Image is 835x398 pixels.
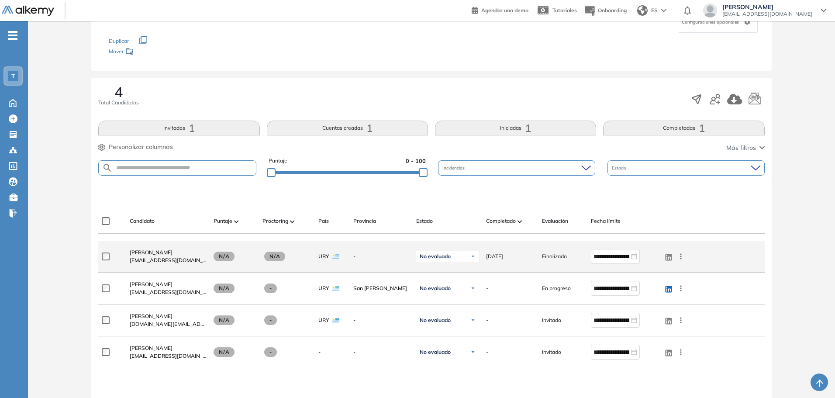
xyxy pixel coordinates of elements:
div: Incidencias [438,160,595,176]
span: Estado [416,217,433,225]
span: [EMAIL_ADDRESS][DOMAIN_NAME] [130,256,207,264]
img: Ícono de flecha [470,286,476,291]
span: - [264,347,277,357]
span: No evaluado [420,349,451,356]
span: - [353,316,409,324]
span: N/A [214,284,235,293]
span: 4 [114,85,123,99]
span: Fecha límite [591,217,621,225]
span: San [PERSON_NAME] [353,284,409,292]
span: [EMAIL_ADDRESS][DOMAIN_NAME] [722,10,812,17]
span: - [264,315,277,325]
img: URY [332,286,339,291]
span: País [318,217,329,225]
img: Ícono de flecha [470,350,476,355]
span: No evaluado [420,317,451,324]
span: URY [318,253,329,260]
span: [EMAIL_ADDRESS][DOMAIN_NAME] [130,288,207,296]
span: [PERSON_NAME] [130,345,173,351]
div: Configuraciones opcionales [678,11,758,33]
span: Total Candidatos [98,99,139,107]
img: SEARCH_ALT [102,163,113,173]
span: Puntaje [214,217,232,225]
span: URY [318,284,329,292]
span: N/A [214,315,235,325]
button: Más filtros [726,143,765,152]
span: Evaluación [542,217,568,225]
span: [PERSON_NAME] [130,281,173,287]
a: [PERSON_NAME] [130,312,207,320]
img: Ícono de flecha [470,318,476,323]
span: URY [318,316,329,324]
span: Invitado [542,348,561,356]
span: N/A [214,347,235,357]
img: [missing "en.ARROW_ALT" translation] [290,220,294,223]
span: Completado [486,217,516,225]
img: URY [332,318,339,323]
a: [PERSON_NAME] [130,280,207,288]
button: Cuentas creadas1 [267,121,428,135]
span: Provincia [353,217,376,225]
div: Estado [607,160,765,176]
button: Iniciadas1 [435,121,596,135]
span: No evaluado [420,285,451,292]
a: Agendar una demo [472,4,528,15]
span: Más filtros [726,143,756,152]
span: - [353,253,409,260]
span: Incidencias [442,165,466,171]
span: [DATE] [486,253,503,260]
span: Finalizado [542,253,567,260]
span: [PERSON_NAME] [130,249,173,256]
span: Candidato [130,217,155,225]
span: No evaluado [420,253,451,260]
img: [missing "en.ARROW_ALT" translation] [234,220,238,223]
span: - [318,348,321,356]
span: - [264,284,277,293]
button: Completadas1 [603,121,764,135]
span: [PERSON_NAME] [130,313,173,319]
img: [missing "en.ARROW_ALT" translation] [518,220,522,223]
span: Duplicar [109,38,129,44]
button: Personalizar columnas [98,142,173,152]
span: N/A [264,252,285,261]
a: [PERSON_NAME] [130,344,207,352]
div: Mover [109,44,196,60]
span: - [486,316,488,324]
img: Ícono de flecha [470,254,476,259]
i: - [8,35,17,36]
span: - [486,284,488,292]
button: Invitados1 [98,121,259,135]
span: Agendar una demo [481,7,528,14]
span: Proctoring [262,217,288,225]
img: Logo [2,6,54,17]
span: T [11,73,15,80]
span: - [353,348,409,356]
img: arrow [661,9,666,12]
span: - [486,348,488,356]
span: ES [651,7,658,14]
img: URY [332,254,339,259]
span: N/A [214,252,235,261]
span: [DOMAIN_NAME][EMAIL_ADDRESS][DOMAIN_NAME] [130,320,207,328]
span: Estado [612,165,628,171]
span: Personalizar columnas [109,142,173,152]
span: En progreso [542,284,571,292]
span: 0 - 100 [406,157,426,165]
a: [PERSON_NAME] [130,249,207,256]
span: Onboarding [598,7,627,14]
span: [EMAIL_ADDRESS][DOMAIN_NAME] [130,352,207,360]
span: [PERSON_NAME] [722,3,812,10]
span: Configuraciones opcionales [682,19,741,25]
span: Puntaje [269,157,287,165]
span: Invitado [542,316,561,324]
img: world [637,5,648,16]
button: Onboarding [584,1,627,20]
span: Tutoriales [552,7,577,14]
